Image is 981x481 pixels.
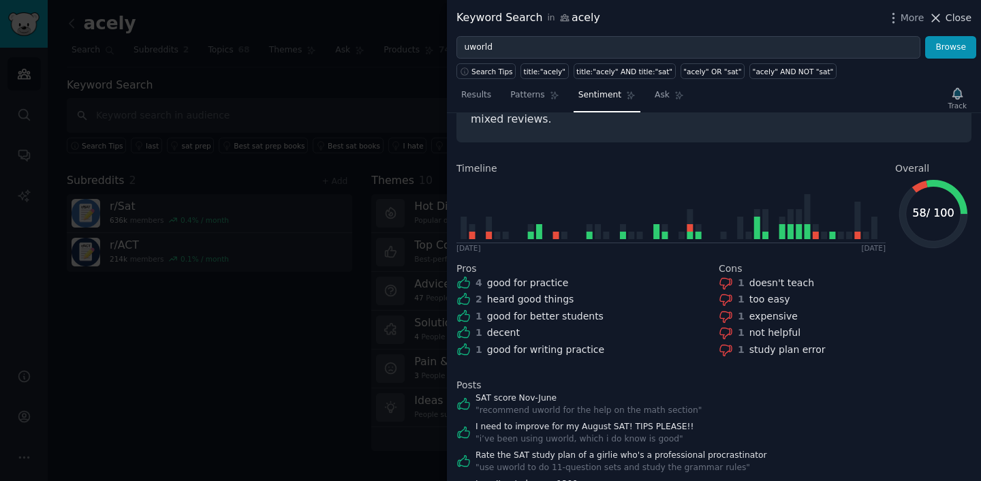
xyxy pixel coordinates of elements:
[456,243,481,253] div: [DATE]
[461,89,491,102] span: Results
[901,11,924,25] span: More
[456,161,497,176] span: Timeline
[650,84,689,112] a: Ask
[738,292,745,307] div: 1
[578,89,621,102] span: Sentiment
[738,326,745,340] div: 1
[520,63,569,79] a: title:"acely"
[681,63,745,79] a: "acely" OR "sat"
[574,63,676,79] a: title:"acely" AND title:"sat"
[510,89,544,102] span: Patterns
[925,36,976,59] button: Browse
[749,309,798,324] div: expensive
[471,67,513,76] span: Search Tips
[456,378,482,392] span: Posts
[749,292,790,307] div: too easy
[753,67,834,76] div: "acely" AND NOT "sat"
[861,243,886,253] div: [DATE]
[456,63,516,79] button: Search Tips
[749,343,826,357] div: study plan error
[476,309,482,324] div: 1
[487,326,520,340] div: decent
[476,343,482,357] div: 1
[886,11,924,25] button: More
[487,309,604,324] div: good for better students
[476,292,482,307] div: 2
[476,462,767,474] div: " use uworld to do 11-question sets and study the grammar rules "
[487,292,574,307] div: heard good things
[476,433,694,446] div: " i’ve been using uworld, which i do know is good "
[929,11,971,25] button: Close
[738,309,745,324] div: 1
[547,12,555,25] span: in
[456,36,920,59] input: Try a keyword related to your business
[476,405,702,417] div: " recommend uworld for the help on the math section "
[456,84,496,112] a: Results
[749,326,800,340] div: not helpful
[576,67,672,76] div: title:"acely" AND title:"sat"
[749,276,814,290] div: doesn't teach
[683,67,741,76] div: "acely" OR "sat"
[738,343,745,357] div: 1
[895,161,929,176] span: Overall
[487,276,569,290] div: good for practice
[476,450,767,462] a: Rate the SAT study plan of a girlie who's a professional procrastinator
[946,11,971,25] span: Close
[749,63,837,79] a: "acely" AND NOT "sat"
[505,84,563,112] a: Patterns
[574,84,640,112] a: Sentiment
[456,262,477,276] span: Pros
[719,262,743,276] span: Cons
[524,67,566,76] div: title:"acely"
[738,276,745,290] div: 1
[655,89,670,102] span: Ask
[476,326,482,340] div: 1
[476,276,482,290] div: 4
[476,421,694,433] a: I need to improve for my August SAT! TIPS PLEASE!!
[487,343,604,357] div: good for writing practice
[456,10,600,27] div: Keyword Search acely
[912,206,954,219] text: 58 / 100
[476,392,702,405] a: SAT score Nov-June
